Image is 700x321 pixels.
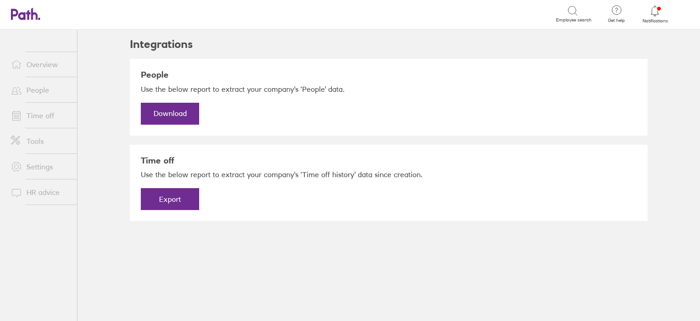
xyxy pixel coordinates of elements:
span: Notifications [640,18,670,24]
a: Notifications [640,5,670,24]
a: HR advice [4,183,77,201]
h3: People [141,70,637,80]
span: Get help [602,18,631,23]
a: Download [141,103,199,125]
a: Settings [4,158,77,176]
span: Employee search [556,17,592,23]
h3: Time off [141,156,637,166]
button: Export [141,188,199,210]
h2: Integrations [130,30,193,59]
p: Use the below report to extract your company's ‘Time off history’ data since creation. [141,170,637,179]
a: Time off [4,106,77,125]
a: People [4,81,77,99]
div: Search [102,10,125,18]
a: Tools [4,132,77,150]
p: Use the below report to extract your company's ‘People’ data. [141,84,637,94]
a: Overview [4,55,77,74]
